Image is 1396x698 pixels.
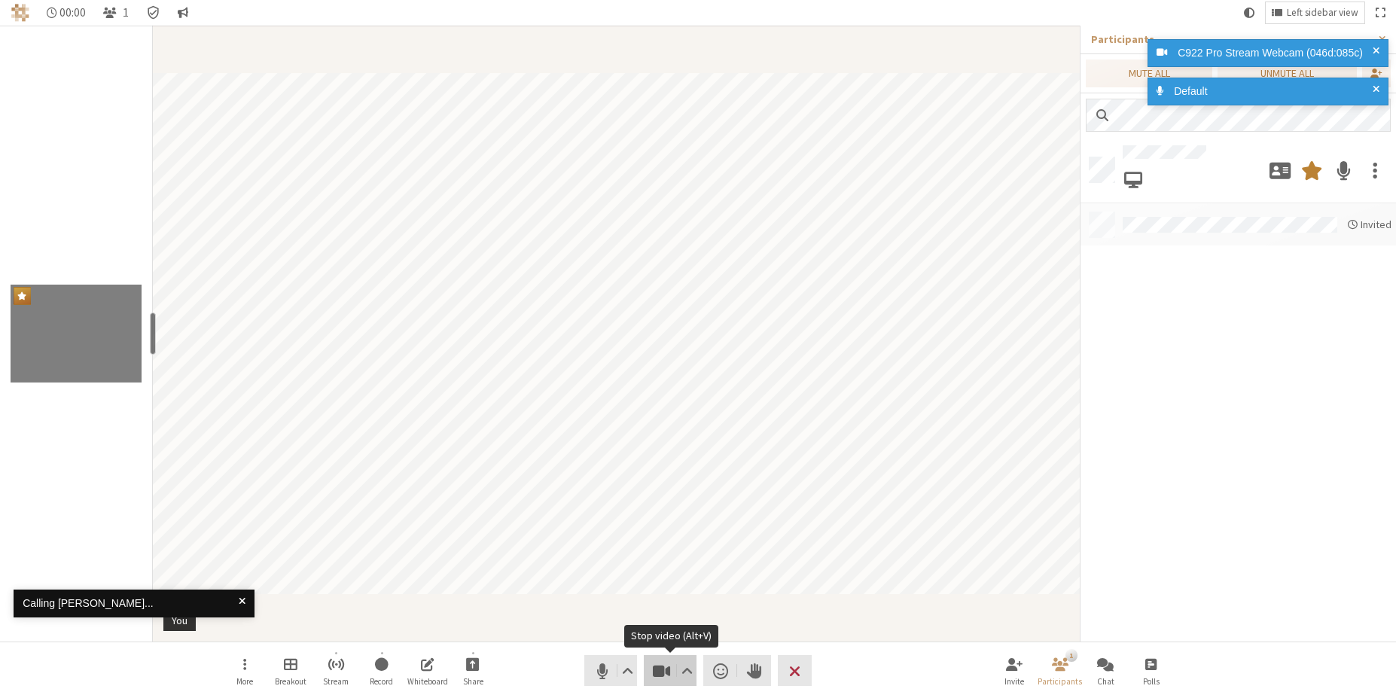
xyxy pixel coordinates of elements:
[1130,651,1172,691] button: Open poll
[1287,8,1358,19] span: Left sidebar view
[1038,677,1082,686] span: Participants
[315,651,357,691] button: Start streaming
[703,655,737,686] button: Send a reaction
[41,2,93,23] div: Timer
[172,2,194,23] button: Conversation
[224,651,266,691] button: Open menu
[270,651,312,691] button: Manage Breakout Rooms
[644,655,696,686] button: Stop video (Alt+V)
[463,677,483,686] span: Share
[1084,651,1126,691] button: Open chat
[323,677,349,686] span: Stream
[778,655,812,686] button: End or leave meeting
[1368,26,1396,53] button: Close sidebar
[275,677,306,686] span: Breakout
[1169,84,1378,99] div: Default
[97,2,135,23] button: Close participant list
[1143,677,1160,686] span: Polls
[1039,651,1081,691] button: Close participant list
[737,655,771,686] button: Raise hand
[584,655,637,686] button: Mute (Alt+A)
[1172,45,1378,61] div: C922 Pro Stream Webcam (046d:085c)
[123,6,129,19] span: 1
[1370,2,1391,23] button: Fullscreen
[150,312,156,355] div: resize
[452,651,494,691] button: Start sharing
[1348,217,1391,233] div: Invited
[23,596,239,611] div: Calling [PERSON_NAME]...
[140,2,166,23] div: Meeting details Encryption enabled
[1065,649,1077,661] div: 1
[11,4,29,22] img: Iotum
[1238,2,1260,23] button: Using system theme
[153,26,1080,642] section: Participant
[993,651,1035,691] button: Invite participants (Alt+I)
[370,677,393,686] span: Record
[1091,32,1368,47] p: Participants
[407,651,449,691] button: Open shared whiteboard
[1266,2,1364,23] button: Change layout
[617,655,636,686] button: Audio settings
[236,677,253,686] span: More
[407,677,448,686] span: Whiteboard
[1086,59,1212,87] button: Mute all
[59,6,86,19] span: 00:00
[361,651,403,691] button: Start recording
[1097,677,1114,686] span: Chat
[678,655,696,686] button: Video setting
[1123,163,1144,195] button: Joined via web browser
[1004,677,1024,686] span: Invite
